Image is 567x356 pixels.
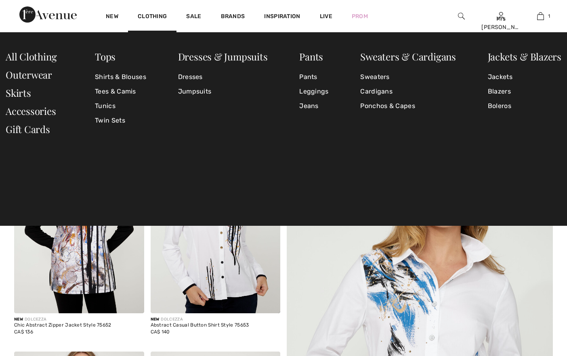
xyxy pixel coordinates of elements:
a: All Clothing [6,50,57,63]
a: Boleros [488,99,561,113]
a: Sale [186,13,201,21]
span: 1 [548,12,550,20]
a: Leggings [299,84,328,99]
img: My Info [498,11,504,21]
a: Sign In [498,12,504,20]
img: search the website [458,11,465,21]
div: DOLCEZZA [151,316,249,323]
div: Mrs [PERSON_NAME] [481,15,520,31]
a: Cardigans [360,84,456,99]
div: Chic Abstract Zipper Jacket Style 75652 [14,323,111,328]
a: Jackets & Blazers [488,50,561,63]
a: Ponchos & Capes [360,99,456,113]
span: CA$ 140 [151,329,170,335]
span: New [151,317,160,322]
a: Accessories [6,104,56,117]
a: Outerwear [6,68,52,81]
a: Twin Sets [95,113,146,128]
a: Brands [221,13,245,21]
a: Jeans [299,99,328,113]
a: Jumpsuits [178,84,268,99]
img: My Bag [537,11,544,21]
a: Prom [352,12,368,21]
a: Sweaters [360,70,456,84]
a: Jackets [488,70,561,84]
a: Pants [299,50,323,63]
a: Skirts [6,86,31,99]
a: Live [320,12,332,21]
a: Tops [95,50,115,63]
span: CA$ 136 [14,329,33,335]
a: Shirts & Blouses [95,70,146,84]
a: Tunics [95,99,146,113]
a: Gift Cards [6,123,50,135]
a: 1 [521,11,560,21]
a: New [106,13,118,21]
a: Blazers [488,84,561,99]
img: 1ère Avenue [19,6,77,23]
a: Clothing [138,13,167,21]
a: Dresses [178,70,268,84]
a: Tees & Camis [95,84,146,99]
a: Sweaters & Cardigans [360,50,456,63]
a: Pants [299,70,328,84]
span: New [14,317,23,322]
div: DOLCEZZA [14,316,111,323]
a: Dresses & Jumpsuits [178,50,268,63]
div: Abstract Casual Button Shirt Style 75653 [151,323,249,328]
span: Inspiration [264,13,300,21]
